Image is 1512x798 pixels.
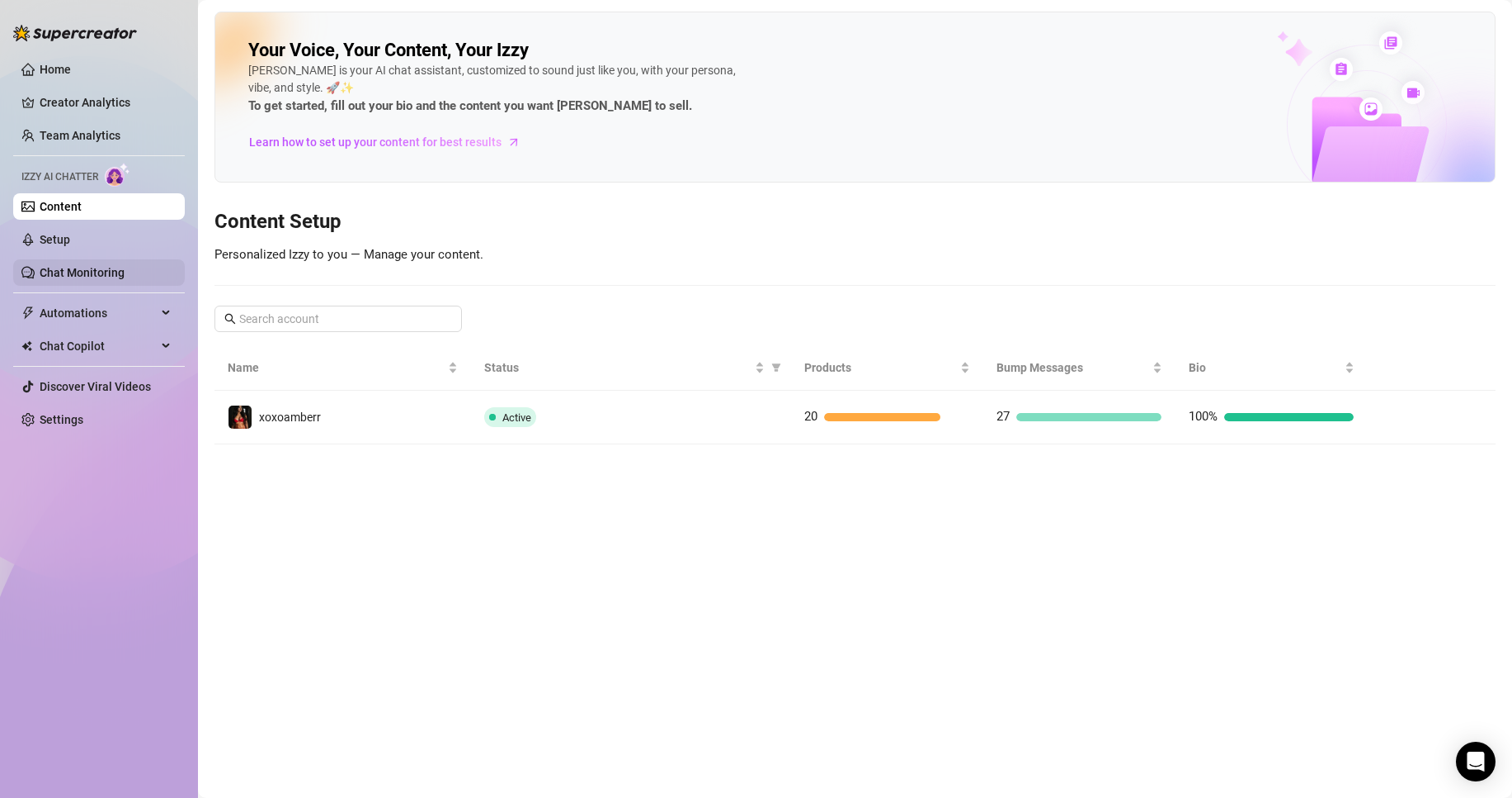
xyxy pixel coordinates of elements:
[996,359,1149,377] span: Bump Messages
[40,200,82,213] a: Content
[983,345,1175,391] th: Bump Messages
[1189,409,1218,424] span: 100%
[791,345,983,391] th: Products
[1456,742,1496,781] div: Open Intercom Messenger
[214,247,483,262] span: Personalized Izzy to you — Manage your content.
[1189,359,1341,377] span: Bio
[1175,345,1368,391] th: Bio
[248,39,529,62] h2: Your Voice, Your Content, Your Izzy
[21,340,32,352] img: Chat Copilot
[40,233,70,246] a: Setup
[40,300,157,326] span: Automations
[40,63,71,76] a: Home
[40,380,151,393] a: Discover Viral Videos
[471,345,791,391] th: Status
[214,209,1496,235] h3: Content Setup
[502,411,531,424] span: Active
[40,333,157,359] span: Chat Copilot
[228,359,445,377] span: Name
[771,363,781,373] span: filter
[40,413,83,426] a: Settings
[249,133,502,151] span: Learn how to set up your content for best results
[1239,13,1495,182] img: ai-chatter-content-library-cLFOSyPT.png
[248,129,533,155] a: Learn how to set up your content for best results
[13,25,137,41] img: logo-BBDzfeDw.svg
[768,355,784,380] span: filter
[228,406,252,429] img: xoxoamberr
[804,359,957,377] span: Products
[105,163,130,187] img: AI Chatter
[248,98,692,113] strong: To get started, fill out your bio and the content you want [PERSON_NAME] to sell.
[214,345,471,391] th: Name
[21,169,98,185] span: Izzy AI Chatter
[804,409,817,424] span: 20
[506,134,522,150] span: arrow-right
[259,411,321,424] span: xoxoamberr
[224,313,236,325] span: search
[40,266,125,279] a: Chat Monitoring
[239,310,439,328] input: Search account
[21,306,35,320] span: thunderbolt
[248,62,743,116] div: [PERSON_NAME] is your AI chat assistant, customized to sound just like you, with your persona, vi...
[484,359,751,377] span: Status
[40,129,120,142] a: Team Analytics
[996,409,1010,424] span: 27
[40,89,172,116] a: Creator Analytics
